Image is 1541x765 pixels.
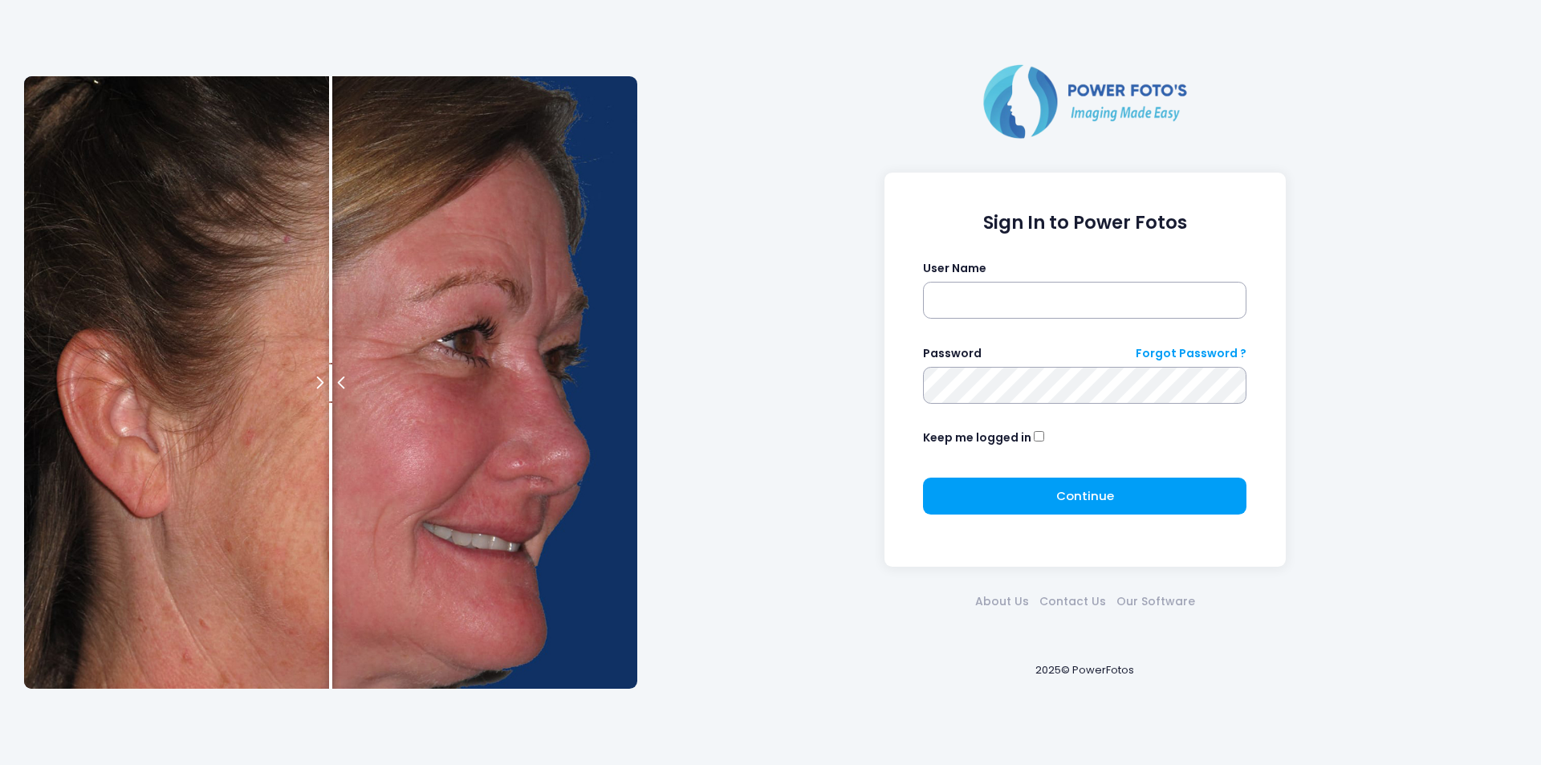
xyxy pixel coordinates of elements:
[923,429,1031,446] label: Keep me logged in
[1056,487,1114,504] span: Continue
[923,212,1246,234] h1: Sign In to Power Fotos
[1034,593,1111,610] a: Contact Us
[923,260,986,277] label: User Name
[653,636,1517,704] div: 2025© PowerFotos
[970,593,1034,610] a: About Us
[923,478,1246,515] button: Continue
[977,61,1193,141] img: Logo
[1111,593,1200,610] a: Our Software
[1136,345,1246,362] a: Forgot Password ?
[923,345,982,362] label: Password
